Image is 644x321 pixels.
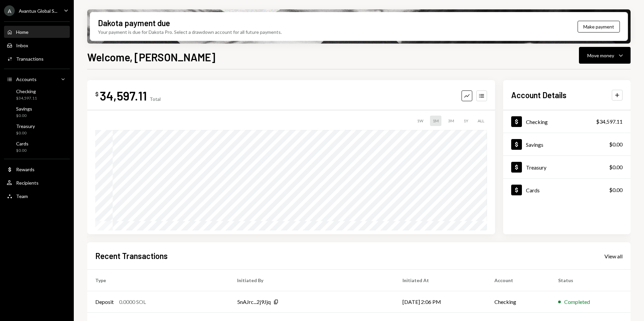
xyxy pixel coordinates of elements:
[609,163,623,171] div: $0.00
[486,291,550,313] td: Checking
[4,121,70,137] a: Treasury$0.00
[4,86,70,103] a: Checking$34,597.11
[564,298,590,306] div: Completed
[445,116,457,126] div: 3M
[95,91,99,98] div: $
[526,141,543,148] div: Savings
[604,252,623,260] a: View all
[16,95,37,101] div: $34,597.11
[430,116,441,126] div: 1M
[16,193,28,199] div: Team
[4,163,70,175] a: Rewards
[4,53,70,65] a: Transactions
[4,39,70,51] a: Inbox
[98,28,282,36] div: Your payment is due for Dakota Pro. Select a drawdown account for all future payments.
[4,177,70,189] a: Recipients
[587,52,614,59] div: Move money
[526,164,546,171] div: Treasury
[16,113,32,119] div: $0.00
[95,250,168,261] h2: Recent Transactions
[16,43,28,48] div: Inbox
[4,190,70,202] a: Team
[16,29,29,35] div: Home
[475,116,487,126] div: ALL
[16,123,35,129] div: Treasury
[609,140,623,148] div: $0.00
[87,50,215,64] h1: Welcome, [PERSON_NAME]
[503,133,631,155] a: Savings$0.00
[550,270,631,291] th: Status
[119,298,146,306] div: 0.0000 SOL
[16,56,44,62] div: Transactions
[579,47,631,64] button: Move money
[87,270,229,291] th: Type
[394,291,486,313] td: [DATE] 2:06 PM
[511,89,567,101] h2: Account Details
[16,180,39,186] div: Recipients
[95,298,114,306] div: Deposit
[98,17,170,28] div: Dakota payment due
[609,186,623,194] div: $0.00
[461,116,471,126] div: 1Y
[4,104,70,120] a: Savings$0.00
[596,118,623,126] div: $34,597.11
[150,96,161,102] div: Total
[229,270,394,291] th: Initiated By
[19,8,57,14] div: Avantux Global S...
[526,119,548,125] div: Checking
[16,76,37,82] div: Accounts
[237,298,271,306] div: 5nAJrc...2j9Jjq
[503,110,631,133] a: Checking$34,597.11
[16,130,35,136] div: $0.00
[486,270,550,291] th: Account
[578,21,620,33] button: Make payment
[16,167,35,172] div: Rewards
[100,88,147,103] div: 34,597.11
[414,116,426,126] div: 1W
[16,88,37,94] div: Checking
[4,139,70,155] a: Cards$0.00
[4,73,70,85] a: Accounts
[16,148,29,153] div: $0.00
[4,5,15,16] div: A
[16,141,29,146] div: Cards
[4,26,70,38] a: Home
[16,106,32,112] div: Savings
[503,179,631,201] a: Cards$0.00
[503,156,631,178] a: Treasury$0.00
[394,270,486,291] th: Initiated At
[526,187,540,193] div: Cards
